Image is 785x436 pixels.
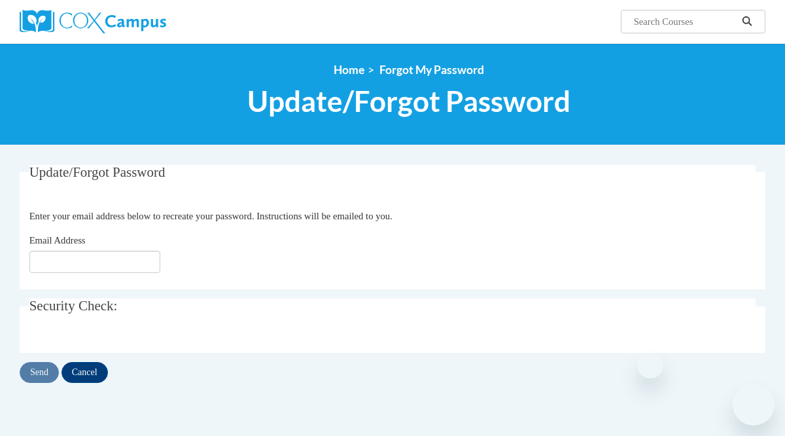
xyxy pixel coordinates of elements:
input: Search Courses [633,14,737,29]
span: Enter your email address below to recreate your password. Instructions will be emailed to you. [29,211,392,221]
a: Home [334,63,364,77]
span: Email Address [29,235,86,245]
iframe: Button to launch messaging window [733,384,775,426]
a: Cox Campus [20,10,255,33]
span: Update/Forgot Password [247,84,570,118]
span: Update/Forgot Password [29,164,166,180]
img: Cox Campus [20,10,166,33]
input: Cancel [61,362,108,383]
iframe: Close message [637,352,663,378]
span: Forgot My Password [379,63,484,77]
input: Email [29,251,160,273]
span: Security Check: [29,298,118,314]
button: Search [737,14,757,29]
